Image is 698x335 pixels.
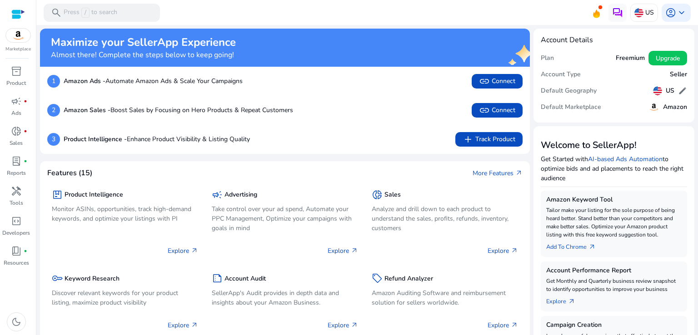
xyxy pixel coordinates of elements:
span: code_blocks [11,216,22,227]
span: donut_small [372,189,383,200]
span: search [51,7,62,18]
p: 2 [47,104,60,117]
h5: Product Intelligence [65,191,123,199]
p: Enhance Product Visibility & Listing Quality [64,134,250,144]
h5: Advertising [224,191,257,199]
p: Sales [10,139,23,147]
span: arrow_outward [515,169,523,177]
span: handyman [11,186,22,197]
p: Analyze and drill down to each product to understand the sales, profits, refunds, inventory, cust... [372,204,518,233]
h5: Account Audit [224,275,266,283]
h5: Default Marketplace [541,103,601,111]
h5: Keyword Research [65,275,120,283]
p: Product [6,79,26,87]
p: Explore [488,320,518,330]
a: Explorearrow_outward [546,293,583,306]
span: fiber_manual_record [24,99,27,103]
span: add [463,134,474,145]
p: Tailor make your listing for the sole purpose of being heard better. Stand better than your compe... [546,206,682,239]
span: dark_mode [11,316,22,327]
img: us.svg [653,86,662,95]
p: Ads [11,109,21,117]
span: arrow_outward [191,247,198,254]
span: fiber_manual_record [24,129,27,133]
span: key [52,273,63,284]
p: Explore [328,320,358,330]
p: 1 [47,75,60,88]
h2: Maximize your SellerApp Experience [51,36,236,49]
span: Connect [479,76,515,87]
p: Developers [2,229,30,237]
span: book_4 [11,246,22,256]
p: Monitor ASINs, opportunities, track high-demand keywords, and optimize your listings with PI [52,204,198,223]
span: arrow_outward [511,247,518,254]
h5: Refund Analyzer [384,275,433,283]
span: arrow_outward [568,298,575,305]
p: Explore [168,246,198,256]
span: link [479,105,490,116]
p: Tools [10,199,23,207]
h4: Almost there! Complete the steps below to keep going! [51,51,236,59]
span: link [479,76,490,87]
span: campaign [11,96,22,107]
h3: Welcome to SellerApp! [541,140,687,151]
h5: Default Geography [541,87,597,95]
h5: US [666,87,674,95]
h5: Freemium [616,54,645,62]
button: linkConnect [472,103,523,118]
p: Discover relevant keywords for your product listing, maximize product visibility [52,288,198,307]
a: AI-based Ads Automation [588,155,663,163]
h5: Amazon [663,103,687,111]
img: amazon.svg [6,29,30,42]
h5: Plan [541,54,554,62]
img: amazon.svg [648,102,659,113]
h5: Sales [384,191,401,199]
span: arrow_outward [351,247,358,254]
p: 3 [47,133,60,146]
span: package [52,189,63,200]
span: keyboard_arrow_down [676,7,687,18]
span: sell [372,273,383,284]
p: US [645,5,654,20]
span: campaign [212,189,223,200]
span: arrow_outward [511,321,518,329]
p: Explore [168,320,198,330]
button: linkConnect [472,74,523,89]
h4: Account Details [541,36,593,44]
span: Connect [479,105,515,116]
p: Take control over your ad spend, Automate your PPC Management, Optimize your campaigns with goals... [212,204,358,233]
p: Marketplace [5,46,31,53]
p: Get Started with to optimize bids and ad placements to reach the right audience [541,154,687,183]
p: Explore [488,246,518,256]
h4: Features (15) [47,169,92,177]
b: Amazon Ads - [64,77,105,85]
span: summarize [212,273,223,284]
span: arrow_outward [351,321,358,329]
span: / [81,8,90,18]
span: arrow_outward [191,321,198,329]
button: Upgrade [648,51,687,65]
p: Explore [328,246,358,256]
p: Boost Sales by Focusing on Hero Products & Repeat Customers [64,105,293,115]
span: fiber_manual_record [24,249,27,253]
span: fiber_manual_record [24,159,27,163]
h5: Seller [670,71,687,79]
h5: Account Type [541,71,581,79]
span: account_circle [665,7,676,18]
h5: Account Performance Report [546,267,682,275]
a: More Featuresarrow_outward [473,168,523,178]
p: Press to search [64,8,117,18]
span: arrow_outward [588,243,596,251]
p: Automate Amazon Ads & Scale Your Campaigns [64,76,243,86]
img: us.svg [634,8,643,17]
span: inventory_2 [11,66,22,77]
p: Amazon Auditing Software and reimbursement solution for sellers worldwide. [372,288,518,307]
b: Amazon Sales - [64,106,110,114]
h5: Amazon Keyword Tool [546,196,682,204]
b: Product Intelligence - [64,135,127,143]
p: Resources [4,259,29,267]
a: Add To Chrome [546,239,603,251]
p: Get Monthly and Quarterly business review snapshot to identify opportunities to improve your busi... [546,277,682,293]
span: Upgrade [656,54,680,63]
p: SellerApp's Audit provides in depth data and insights about your Amazon Business. [212,288,358,307]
